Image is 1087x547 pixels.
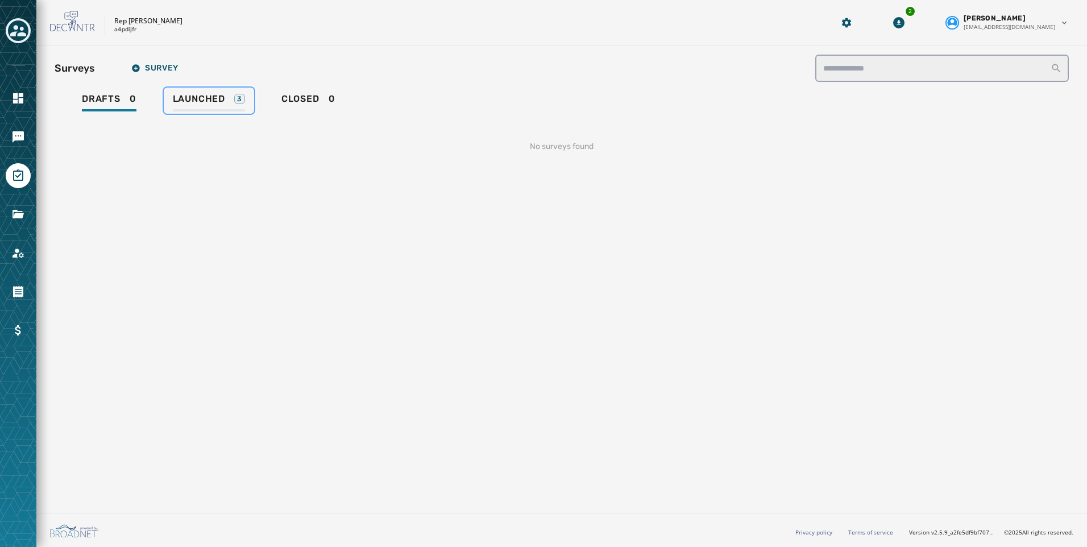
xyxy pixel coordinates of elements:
span: [PERSON_NAME] [964,14,1026,23]
a: Navigate to Messaging [6,125,31,150]
a: Navigate to Billing [6,318,31,343]
a: Launched3 [164,88,254,114]
span: Launched [173,93,225,105]
div: 0 [281,93,335,111]
p: a4pdijfr [114,26,136,34]
span: © 2025 All rights reserved. [1004,528,1073,536]
a: Navigate to Orders [6,279,31,304]
a: Terms of service [848,528,893,536]
span: Closed [281,93,320,105]
a: Navigate to Account [6,241,31,266]
div: 3 [234,94,245,104]
button: Toggle account select drawer [6,18,31,43]
span: Survey [131,64,179,73]
h2: Surveys [55,60,95,76]
p: Rep [PERSON_NAME] [114,16,182,26]
a: Navigate to Surveys [6,163,31,188]
a: Closed0 [272,88,345,114]
a: Navigate to Files [6,202,31,227]
button: User settings [941,9,1073,36]
a: Privacy policy [795,528,832,536]
span: Version [909,528,995,537]
span: v2.5.9_a2fe5df9bf7071e1522954d516a80c78c649093f [931,528,995,537]
div: No surveys found [55,123,1069,171]
a: Navigate to Home [6,86,31,111]
div: 2 [905,6,916,17]
div: 0 [82,93,136,111]
body: Rich Text Area [9,9,371,22]
button: Manage global settings [836,13,857,33]
a: Drafts0 [73,88,146,114]
button: Survey [122,57,188,80]
span: [EMAIL_ADDRESS][DOMAIN_NAME] [964,23,1055,31]
button: Download Menu [889,13,909,33]
span: Drafts [82,93,121,105]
